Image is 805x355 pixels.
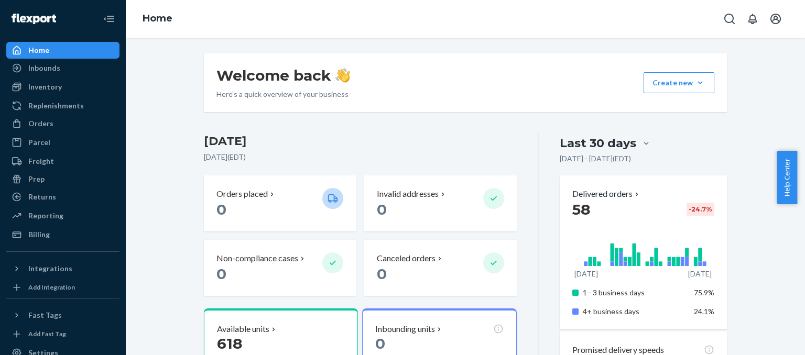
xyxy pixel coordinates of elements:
button: Open Search Box [719,8,740,29]
button: Integrations [6,260,119,277]
div: -24.7 % [687,203,714,216]
span: 24.1% [694,307,714,316]
button: Create new [644,72,714,93]
h3: [DATE] [204,133,517,150]
a: Home [143,13,172,24]
div: Returns [28,192,56,202]
button: Help Center [777,151,797,204]
div: Integrations [28,263,72,274]
a: Orders [6,115,119,132]
div: Fast Tags [28,310,62,320]
div: Parcel [28,137,50,148]
a: Billing [6,226,119,243]
img: hand-wave emoji [335,68,350,83]
div: Last 30 days [560,135,636,151]
span: 0 [216,201,226,218]
div: Reporting [28,210,63,221]
a: Inbounds [6,60,119,76]
ol: breadcrumbs [134,4,181,34]
span: 618 [217,335,242,352]
button: Open account menu [765,8,786,29]
div: Billing [28,229,50,240]
a: Add Fast Tag [6,328,119,340]
p: Available units [217,323,269,335]
p: [DATE] [688,269,712,279]
p: 4+ business days [583,306,686,317]
button: Invalid addresses 0 [364,175,516,231]
span: 0 [216,265,226,283]
button: Delivered orders [572,188,641,200]
a: Reporting [6,207,119,224]
p: Invalid addresses [377,188,439,200]
a: Replenishments [6,97,119,114]
p: [DATE] - [DATE] ( EDT ) [560,153,631,164]
iframe: Opens a widget where you can chat to one of our agents [738,324,795,350]
div: Add Fast Tag [28,329,66,338]
button: Orders placed 0 [204,175,356,231]
a: Home [6,42,119,59]
div: Add Integration [28,283,75,292]
button: Non-compliance cases 0 [204,240,356,296]
div: Freight [28,156,54,167]
h1: Welcome back [216,66,350,85]
span: 0 [377,265,387,283]
span: 0 [375,335,385,352]
p: Here’s a quick overview of your business [216,89,350,99]
span: 58 [572,201,590,218]
a: Add Integration [6,281,119,294]
a: Freight [6,153,119,170]
button: Open notifications [742,8,763,29]
div: Home [28,45,49,56]
a: Returns [6,188,119,205]
a: Inventory [6,79,119,95]
div: Inventory [28,82,62,92]
p: [DATE] [574,269,598,279]
div: Prep [28,174,45,184]
span: 75.9% [694,288,714,297]
p: Non-compliance cases [216,252,298,264]
p: [DATE] ( EDT ) [204,152,517,162]
a: Prep [6,171,119,187]
a: Parcel [6,134,119,151]
p: Inbounding units [375,323,435,335]
p: Orders placed [216,188,268,200]
p: 1 - 3 business days [583,287,686,298]
span: 0 [377,201,387,218]
p: Canceled orders [377,252,436,264]
button: Canceled orders 0 [364,240,516,296]
div: Inbounds [28,63,60,73]
div: Replenishments [28,101,84,111]
div: Orders [28,118,53,129]
button: Fast Tags [6,307,119,324]
button: Close Navigation [99,8,119,29]
img: Flexport logo [12,14,56,24]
